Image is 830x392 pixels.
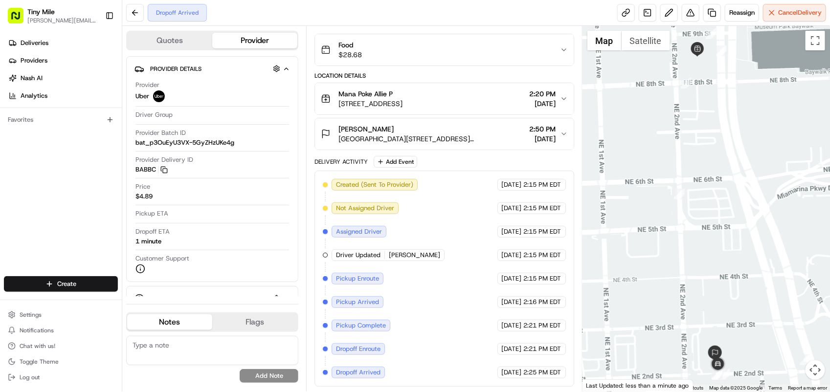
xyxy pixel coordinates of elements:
button: [PERSON_NAME][EMAIL_ADDRESS] [27,17,97,24]
button: Provider Details [135,61,290,77]
span: Assigned Driver [336,227,382,236]
button: Show street map [587,31,622,50]
a: Analytics [4,88,122,104]
img: 1736555255976-a54dd68f-1ca7-489b-9aae-adbdc363a1c4 [20,178,27,186]
button: Driver Details [135,290,290,306]
div: 7 [719,369,730,380]
span: Create [57,280,76,288]
div: Start new chat [44,93,160,103]
span: [DATE] [530,99,556,109]
span: 2:15 PM EDT [524,227,561,236]
span: Price [135,182,150,191]
span: [DATE] [502,204,522,213]
span: • [81,178,85,186]
button: Notifications [4,324,118,337]
span: [DATE] [502,274,522,283]
a: 💻API Documentation [79,215,161,232]
span: Nash AI [21,74,43,83]
span: Reassign [729,8,755,17]
div: Past conversations [10,127,66,135]
span: bat_p3OuEyU3VX-5GyZHzUKe4g [135,138,234,147]
span: [DATE] [502,368,522,377]
span: Notifications [20,327,54,334]
span: [DATE] [530,134,556,144]
span: 2:15 PM EDT [524,180,561,189]
div: 3 [681,78,692,88]
span: [DATE] [502,251,522,260]
span: Pickup Enroute [336,274,379,283]
a: Powered byPylon [69,242,118,250]
span: 2:15 PM EDT [524,251,561,260]
span: Pickup ETA [135,209,168,218]
span: Pylon [97,242,118,250]
span: Cancel Delivery [778,8,822,17]
button: BABBC [135,165,168,174]
span: [DATE] [87,178,107,186]
div: 6 [800,354,810,365]
span: Map data ©2025 Google [709,385,763,391]
span: [DATE] [502,227,522,236]
a: Report a map error [788,385,827,391]
button: CancelDelivery [763,4,826,22]
button: Show satellite imagery [622,31,670,50]
img: Nash [10,10,29,29]
span: 2:15 PM EDT [524,274,561,283]
button: Toggle Theme [4,355,118,369]
span: Dropoff ETA [135,227,170,236]
button: Flags [212,314,297,330]
div: 8 [712,369,722,380]
img: Angelique Valdez [10,169,25,184]
div: 1 [716,45,727,56]
a: Open this area in Google Maps (opens a new window) [585,379,617,392]
span: • [32,152,36,159]
div: Last Updated: less than a minute ago [583,379,694,392]
p: Welcome 👋 [10,39,178,55]
div: Delivery Activity [314,158,368,166]
button: Chat with us! [4,339,118,353]
span: [DATE] [502,321,522,330]
a: Terms (opens in new tab) [768,385,782,391]
span: [DATE] [502,180,522,189]
button: Food$28.68 [315,34,573,65]
span: Driver Group [135,110,173,119]
div: 4 [674,189,685,199]
button: Log out [4,370,118,384]
button: Mana Poke Allie P[STREET_ADDRESS]2:20 PM[DATE] [315,83,573,114]
button: Create [4,276,118,292]
span: Pickup Complete [336,321,386,330]
button: Reassign [725,4,759,22]
span: 2:20 PM [530,89,556,99]
span: Analytics [21,91,47,100]
span: Driver Details [150,295,194,303]
span: 2:50 PM [530,124,556,134]
span: Driver Updated [336,251,381,260]
span: 2:21 PM EDT [524,345,561,353]
span: 2:25 PM EDT [524,368,561,377]
button: Tiny Mile [27,7,55,17]
div: Location Details [314,72,574,80]
span: [PERSON_NAME] [389,251,440,260]
span: Toggle Theme [20,358,59,366]
button: Quotes [127,33,212,48]
div: 1 minute [135,237,161,246]
span: 2:16 PM EDT [524,298,561,306]
div: 9 [712,369,723,380]
span: Dropoff Arrived [336,368,381,377]
span: [GEOGRAPHIC_DATA][STREET_ADDRESS][GEOGRAPHIC_DATA] [338,134,525,144]
span: [DATE] [502,345,522,353]
button: Map camera controls [806,360,825,380]
input: Clear [25,63,161,73]
span: Not Assigned Driver [336,204,394,213]
span: Dropoff Enroute [336,345,381,353]
button: Provider [212,33,297,48]
img: 5e9a9d7314ff4150bce227a61376b483.jpg [21,93,38,111]
button: Tiny Mile[PERSON_NAME][EMAIL_ADDRESS] [4,4,101,27]
div: Favorites [4,112,118,128]
div: 💻 [83,219,90,227]
span: Mana Poke Allie P [338,89,393,99]
span: Knowledge Base [20,218,75,228]
button: [PERSON_NAME][GEOGRAPHIC_DATA][STREET_ADDRESS][GEOGRAPHIC_DATA]2:50 PM[DATE] [315,118,573,150]
span: Customer Support [135,254,189,263]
